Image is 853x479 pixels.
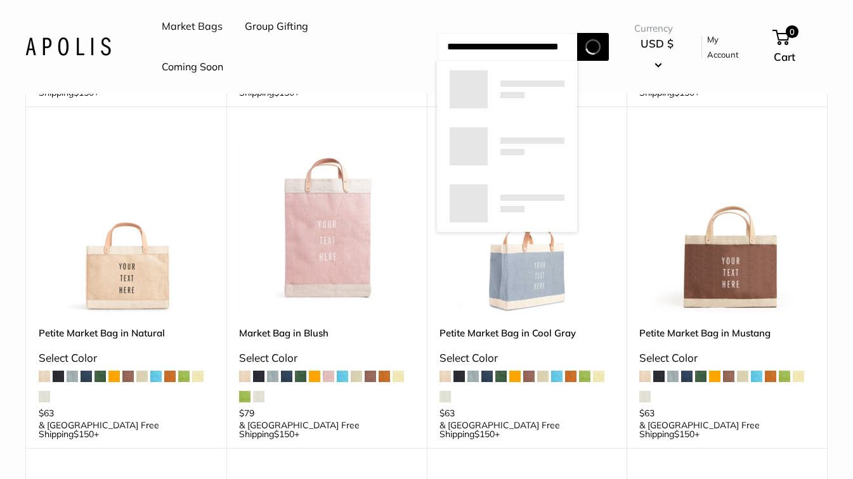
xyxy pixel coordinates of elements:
a: Petite Market Bag in Naturaldescription_Effortless style that elevates every moment [39,138,214,313]
a: Petite Market Bag in Mustang [639,326,814,340]
div: Select Color [239,348,414,368]
span: & [GEOGRAPHIC_DATA] Free Shipping + [239,421,414,438]
a: 0 Cart [774,27,828,67]
a: Coming Soon [162,58,223,77]
a: Petite Market Bag in Natural [39,326,214,340]
button: Search [577,33,609,61]
div: Select Color [39,348,214,368]
span: & [GEOGRAPHIC_DATA] Free Shipping + [440,421,615,438]
span: & [GEOGRAPHIC_DATA] Free Shipping + [39,421,214,438]
a: My Account [707,32,752,63]
span: Currency [634,20,680,37]
span: & [GEOGRAPHIC_DATA] Free Shipping + [639,79,814,97]
span: Cart [774,50,795,63]
img: description_Our first Blush Market Bag [239,138,414,313]
span: USD $ [641,37,674,50]
span: $150 [274,428,294,440]
span: & [GEOGRAPHIC_DATA] Free Shipping + [39,79,214,97]
a: Market Bag in Blush [239,326,414,340]
div: Select Color [639,348,814,368]
img: Petite Market Bag in Natural [39,138,214,313]
span: $79 [239,407,254,419]
a: Group Gifting [245,17,308,36]
img: Petite Market Bag in Mustang [639,138,814,313]
a: Market Bags [162,17,223,36]
span: 0 [786,25,798,38]
span: $150 [674,428,694,440]
span: & [GEOGRAPHIC_DATA] Free Shipping + [639,421,814,438]
span: $63 [639,407,654,419]
a: Petite Market Bag in MustangPetite Market Bag in Mustang [639,138,814,313]
button: USD $ [634,34,680,74]
a: description_Our first Blush Market BagMarket Bag in Blush [239,138,414,313]
span: & [GEOGRAPHIC_DATA] Free Shipping + [239,79,414,97]
iframe: Sign Up via Text for Offers [10,431,136,469]
input: Search... [437,33,577,61]
img: Apolis [25,37,111,56]
span: $150 [74,428,94,440]
span: $63 [39,407,54,419]
span: $150 [474,428,495,440]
